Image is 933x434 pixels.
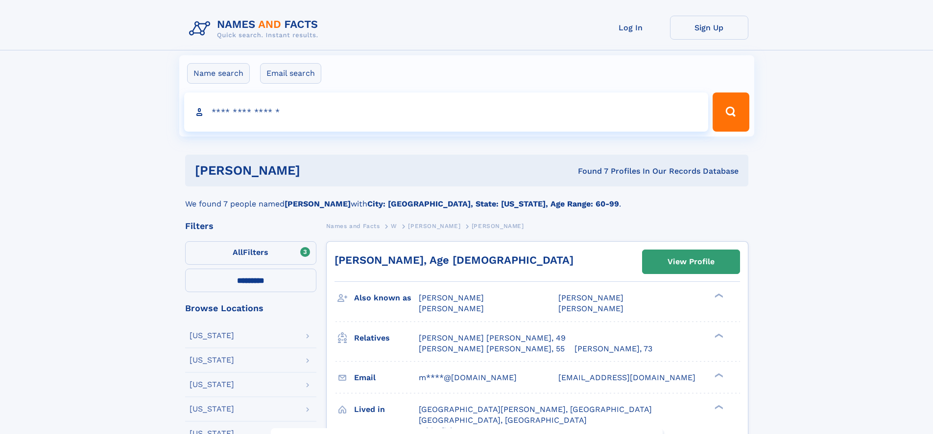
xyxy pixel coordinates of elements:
div: [US_STATE] [190,405,234,413]
div: ❯ [712,372,724,378]
a: Names and Facts [326,220,380,232]
span: [GEOGRAPHIC_DATA][PERSON_NAME], [GEOGRAPHIC_DATA] [419,405,652,414]
div: Filters [185,222,316,230]
button: Search Button [713,92,749,132]
span: [PERSON_NAME] [408,223,460,229]
img: Logo Names and Facts [185,16,326,42]
label: Email search [260,63,321,84]
h3: Email [354,369,419,386]
a: Sign Up [670,16,748,40]
span: All [233,248,243,257]
div: [US_STATE] [190,381,234,388]
div: [US_STATE] [190,332,234,340]
label: Filters [185,241,316,265]
span: [PERSON_NAME] [419,304,484,313]
div: [US_STATE] [190,356,234,364]
div: Browse Locations [185,304,316,313]
a: W [391,220,397,232]
h3: Relatives [354,330,419,346]
div: We found 7 people named with . [185,186,748,210]
a: [PERSON_NAME] [PERSON_NAME], 55 [419,343,565,354]
div: ❯ [712,293,724,299]
div: ❯ [712,332,724,339]
span: [PERSON_NAME] [472,223,524,229]
span: [PERSON_NAME] [419,293,484,302]
input: search input [184,92,709,132]
div: ❯ [712,404,724,410]
span: [PERSON_NAME] [558,293,623,302]
a: [PERSON_NAME] [408,220,460,232]
div: Found 7 Profiles In Our Records Database [439,166,739,177]
a: Log In [592,16,670,40]
a: [PERSON_NAME], 73 [574,343,652,354]
b: City: [GEOGRAPHIC_DATA], State: [US_STATE], Age Range: 60-99 [367,199,619,208]
a: [PERSON_NAME], Age [DEMOGRAPHIC_DATA] [335,254,574,266]
h1: [PERSON_NAME] [195,164,439,177]
div: View Profile [668,251,715,273]
span: [GEOGRAPHIC_DATA], [GEOGRAPHIC_DATA] [419,415,587,425]
span: [PERSON_NAME] [558,304,623,313]
b: [PERSON_NAME] [285,199,351,208]
span: W [391,223,397,229]
h3: Also known as [354,290,419,306]
span: [EMAIL_ADDRESS][DOMAIN_NAME] [558,373,695,382]
a: [PERSON_NAME] [PERSON_NAME], 49 [419,333,566,343]
label: Name search [187,63,250,84]
a: View Profile [643,250,740,274]
h3: Lived in [354,401,419,418]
